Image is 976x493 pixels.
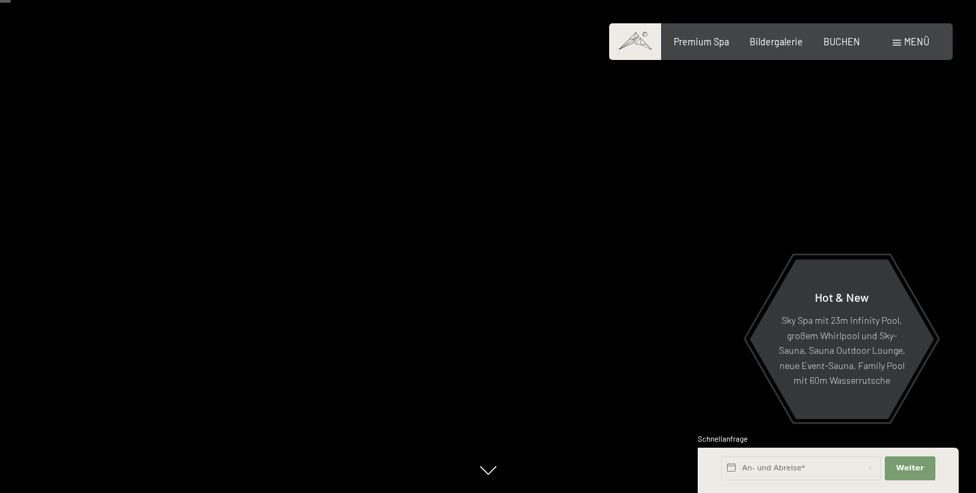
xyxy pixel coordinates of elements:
a: BUCHEN [824,36,860,47]
p: Sky Spa mit 23m Infinity Pool, großem Whirlpool und Sky-Sauna, Sauna Outdoor Lounge, neue Event-S... [778,313,905,388]
span: Menü [904,36,929,47]
a: Bildergalerie [750,36,803,47]
a: Hot & New Sky Spa mit 23m Infinity Pool, großem Whirlpool und Sky-Sauna, Sauna Outdoor Lounge, ne... [749,258,935,420]
span: Weiter [896,463,924,474]
button: Weiter [885,456,935,480]
a: Premium Spa [674,36,729,47]
span: Hot & New [815,290,869,304]
span: Schnellanfrage [698,434,748,443]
